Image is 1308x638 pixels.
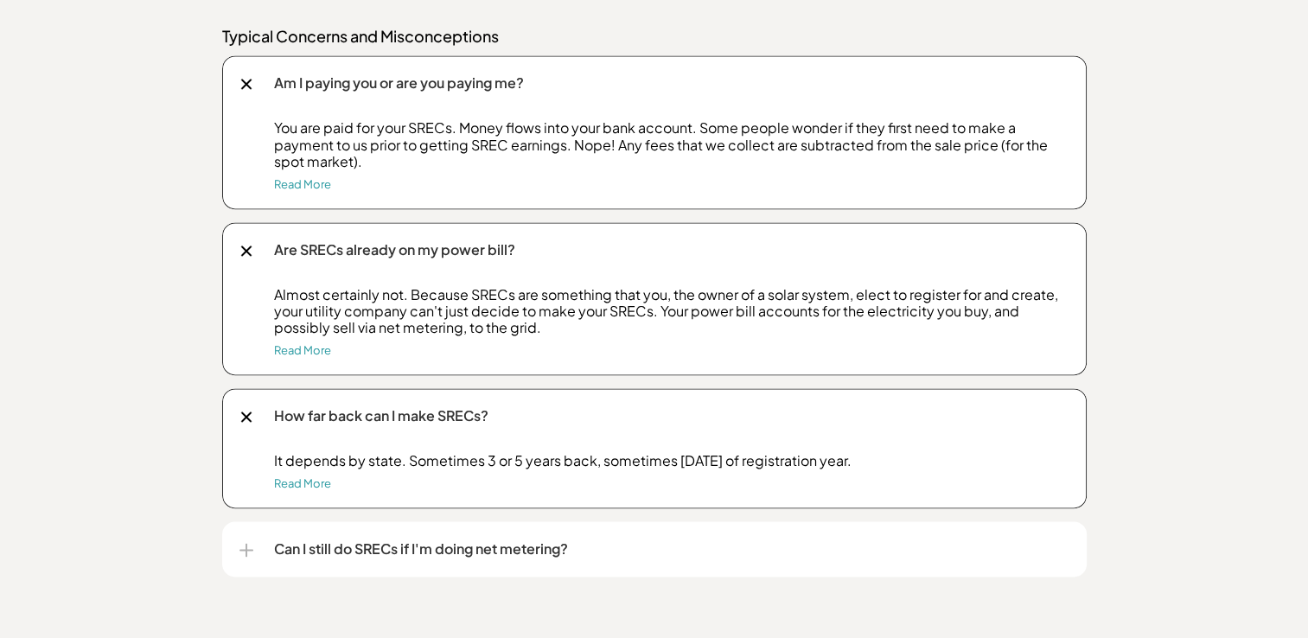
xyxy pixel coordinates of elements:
[274,73,1069,93] p: Am I paying you or are you paying me?
[274,343,331,357] a: Read More
[274,286,1069,336] p: Almost certainly not. Because SRECs are something that you, the owner of a solar system, elect to...
[222,26,1087,47] p: Typical Concerns and Misconceptions
[274,119,1069,169] p: You are paid for your SRECs. Money flows into your bank account. Some people wonder if they first...
[274,239,1069,260] p: Are SRECs already on my power bill?
[274,177,331,191] a: Read More
[274,452,1069,469] p: It depends by state. Sometimes 3 or 5 years back, sometimes [DATE] of registration year.
[274,405,1069,426] p: How far back can I make SRECs?
[274,476,331,490] a: Read More
[274,539,1069,559] p: Can I still do SRECs if I'm doing net metering?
